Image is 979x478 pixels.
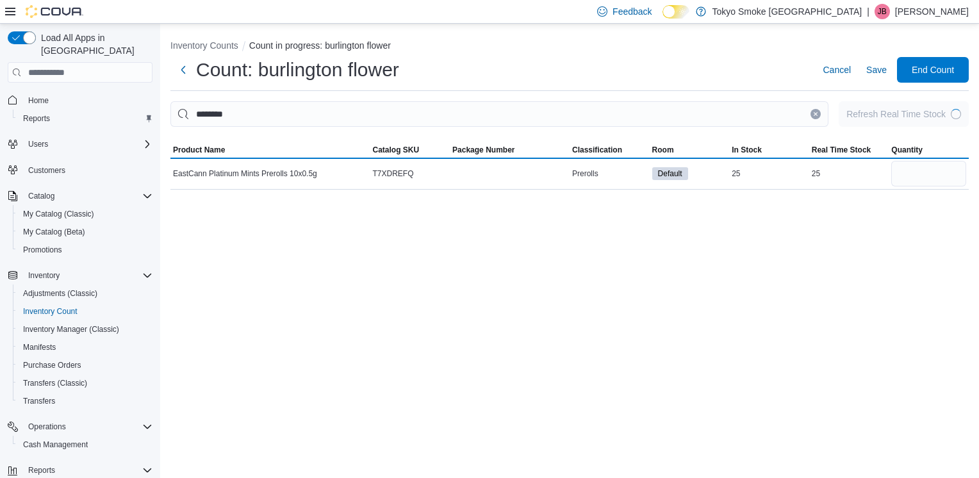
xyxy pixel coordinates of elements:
button: Reports [23,463,60,478]
img: Cova [26,5,83,18]
button: Inventory [23,268,65,283]
button: My Catalog (Beta) [13,223,158,241]
a: Purchase Orders [18,358,86,373]
span: Transfers [18,393,152,409]
span: Catalog SKU [373,145,420,155]
span: Quantity [891,145,923,155]
span: Load All Apps in [GEOGRAPHIC_DATA] [36,31,152,57]
span: Users [28,139,48,149]
a: My Catalog (Beta) [18,224,90,240]
span: Promotions [23,245,62,255]
a: Manifests [18,340,61,355]
button: Purchase Orders [13,356,158,374]
span: Inventory Manager (Classic) [18,322,152,337]
div: 25 [809,166,889,181]
span: Reports [28,465,55,475]
button: Catalog SKU [370,142,450,158]
button: Cancel [818,57,856,83]
button: Quantity [889,142,969,158]
span: Customers [28,165,65,176]
span: Purchase Orders [23,360,81,370]
span: Customers [23,162,152,178]
a: Transfers (Classic) [18,375,92,391]
button: Promotions [13,241,158,259]
span: Catalog [28,191,54,201]
span: Manifests [18,340,152,355]
div: Refresh Real Time Stock [846,108,946,120]
span: Room [652,145,674,155]
span: Catalog [23,188,152,204]
button: Inventory Count [13,302,158,320]
span: Save [866,63,887,76]
button: Classification [570,142,650,158]
a: Home [23,93,54,108]
button: Inventory Counts [170,40,238,51]
span: Adjustments (Classic) [18,286,152,301]
span: Operations [23,419,152,434]
span: EastCann Platinum Mints Prerolls 10x0.5g [173,169,317,179]
span: Reports [18,111,152,126]
button: Catalog [3,187,158,205]
input: This is a search bar. After typing your query, hit enter to filter the results lower in the page. [170,101,828,127]
button: Count in progress: burlington flower [249,40,391,51]
span: Operations [28,422,66,432]
span: Home [23,92,152,108]
button: Transfers [13,392,158,410]
p: | [867,4,869,19]
span: Classification [572,145,622,155]
span: Reports [23,113,50,124]
span: Package Number [452,145,514,155]
span: My Catalog (Beta) [18,224,152,240]
button: Catalog [23,188,60,204]
button: Manifests [13,338,158,356]
button: My Catalog (Classic) [13,205,158,223]
input: Dark Mode [662,5,689,19]
button: Cash Management [13,436,158,454]
a: Reports [18,111,55,126]
button: In Stock [729,142,809,158]
p: Tokyo Smoke [GEOGRAPHIC_DATA] [712,4,862,19]
button: Reports [13,110,158,128]
button: Refresh Real Time StockLoading [839,101,969,127]
a: Cash Management [18,437,93,452]
span: Inventory Count [23,306,78,317]
span: Loading [950,108,963,121]
p: [PERSON_NAME] [895,4,969,19]
span: Adjustments (Classic) [23,288,97,299]
span: Prerolls [572,169,598,179]
button: Next [170,57,196,83]
span: Inventory [23,268,152,283]
span: Inventory [28,270,60,281]
span: Transfers (Classic) [23,378,87,388]
button: Save [861,57,892,83]
button: Adjustments (Classic) [13,284,158,302]
button: Clear input [810,109,821,119]
span: Product Name [173,145,225,155]
button: End Count [897,57,969,83]
span: Home [28,95,49,106]
span: Inventory Count [18,304,152,319]
span: Default [652,167,688,180]
div: 25 [729,166,809,181]
span: End Count [912,63,954,76]
span: Real Time Stock [812,145,871,155]
a: Inventory Manager (Classic) [18,322,124,337]
button: Home [3,90,158,109]
div: Jigar Bijlan [875,4,890,19]
span: Users [23,136,152,152]
button: Operations [3,418,158,436]
span: Transfers [23,396,55,406]
span: Promotions [18,242,152,258]
button: Package Number [450,142,570,158]
span: Feedback [613,5,652,18]
a: My Catalog (Classic) [18,206,99,222]
span: Transfers (Classic) [18,375,152,391]
a: Customers [23,163,70,178]
button: Customers [3,161,158,179]
span: T7XDREFQ [373,169,414,179]
a: Inventory Count [18,304,83,319]
span: JB [878,4,887,19]
span: Manifests [23,342,56,352]
button: Users [23,136,53,152]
